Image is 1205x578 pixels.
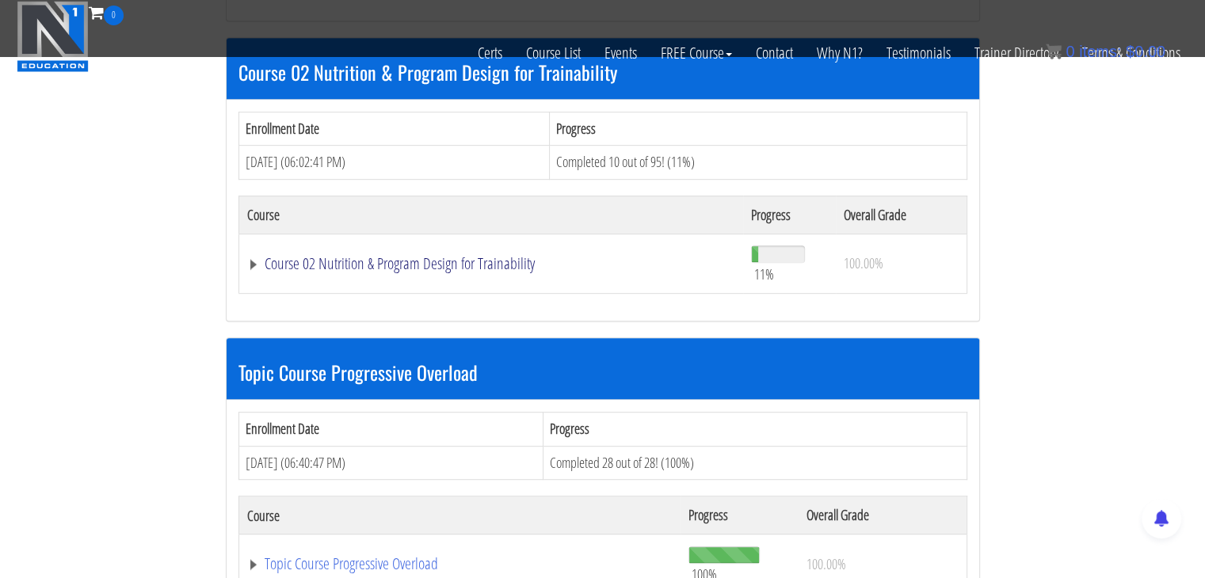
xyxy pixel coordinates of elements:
[799,496,967,534] th: Overall Grade
[104,6,124,25] span: 0
[238,196,743,234] th: Course
[681,496,799,534] th: Progress
[238,446,543,480] td: [DATE] (06:40:47 PM)
[89,2,124,23] a: 0
[543,412,967,446] th: Progress
[238,112,549,146] th: Enrollment Date
[238,496,681,534] th: Course
[543,446,967,480] td: Completed 28 out of 28! (100%)
[549,112,967,146] th: Progress
[466,25,514,81] a: Certs
[1070,25,1192,81] a: Terms & Conditions
[743,196,835,234] th: Progress
[744,25,805,81] a: Contact
[963,25,1070,81] a: Trainer Directory
[593,25,649,81] a: Events
[754,265,774,283] span: 11%
[1126,43,1165,60] bdi: 0.00
[805,25,875,81] a: Why N1?
[875,25,963,81] a: Testimonials
[836,196,967,234] th: Overall Grade
[247,256,736,272] a: Course 02 Nutrition & Program Design for Trainability
[1066,43,1074,60] span: 0
[1046,44,1062,59] img: icon11.png
[238,362,967,382] h3: Topic Course Progressive Overload
[1046,43,1165,60] a: 0 items: $0.00
[1079,43,1121,60] span: items:
[836,234,967,293] td: 100.00%
[238,146,549,180] td: [DATE] (06:02:41 PM)
[549,146,967,180] td: Completed 10 out of 95! (11%)
[649,25,744,81] a: FREE Course
[17,1,89,72] img: n1-education
[514,25,593,81] a: Course List
[238,412,543,446] th: Enrollment Date
[1126,43,1134,60] span: $
[247,556,673,572] a: Topic Course Progressive Overload
[238,62,967,82] h3: Course 02 Nutrition & Program Design for Trainability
